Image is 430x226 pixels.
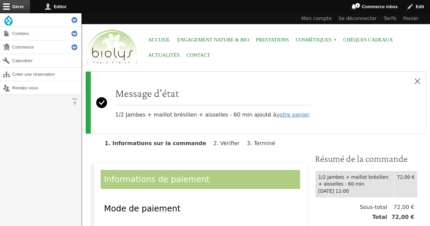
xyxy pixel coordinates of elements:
[318,188,349,194] time: [DATE] 12:00
[256,32,289,48] a: Prestations
[315,153,418,164] h3: Résumé de la commande
[86,71,426,134] div: Message d'état
[187,48,210,63] a: Contact
[335,13,380,24] a: Se déconnecter
[115,87,311,100] h2: Message d'état
[380,13,400,24] a: Tarifs
[96,77,107,128] svg: Success:
[372,213,387,221] span: Total
[409,72,426,91] button: Close
[394,171,417,197] td: 72,00 €
[387,213,414,221] span: 72,00 €
[318,174,391,188] div: 1/2 Jambes + maillot brésilien + aisselles - 60 min
[82,13,430,71] header: Entête du site
[104,204,180,213] span: Mode de paiement
[298,13,335,24] a: Mon compte
[360,203,387,211] span: Sous-total
[85,29,139,67] img: Accueil
[105,140,212,146] li: Informations sur la commande
[247,140,281,146] li: Terminé
[276,111,309,118] a: votre panier
[104,175,210,184] span: Informations de paiement
[355,3,360,8] span: 1
[400,13,422,24] a: Panier
[177,32,249,48] a: Engagement Nature & Bio
[387,203,414,211] span: 72,00 €
[213,140,245,146] li: Vérifier
[68,95,81,108] button: Orientation horizontale
[115,87,311,119] div: 1/2 Jambes + maillot brésilien + aisselles - 60 min ajouté à .
[334,39,337,41] span: »
[148,48,180,63] a: Actualités
[343,32,393,48] a: Chèques cadeaux
[148,32,170,48] a: Accueil
[296,32,337,48] span: Cosmétiques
